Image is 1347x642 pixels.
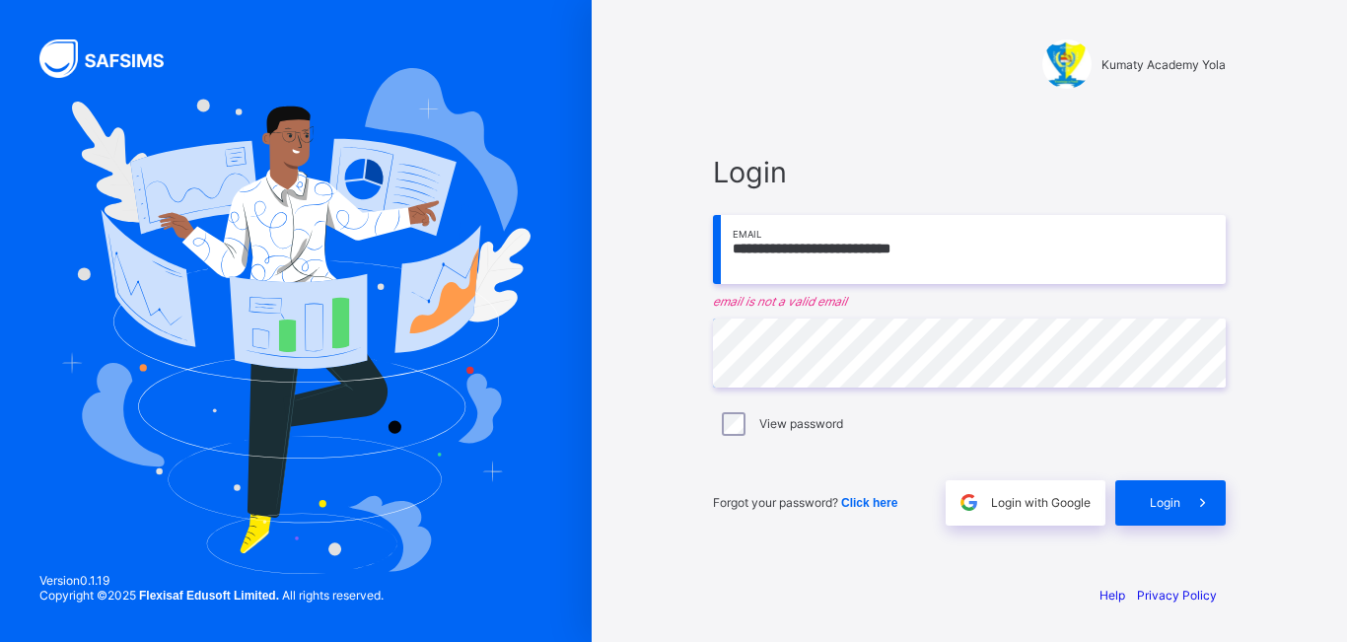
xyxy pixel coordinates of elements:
span: Forgot your password? [713,495,897,510]
a: Privacy Policy [1137,588,1217,603]
span: Login [713,155,1226,189]
img: Hero Image [61,68,531,573]
label: View password [759,416,843,431]
span: Click here [841,496,897,510]
span: Login [1150,495,1180,510]
span: Copyright © 2025 All rights reserved. [39,588,384,603]
span: Version 0.1.19 [39,573,384,588]
img: SAFSIMS Logo [39,39,187,78]
span: Kumaty Academy Yola [1101,57,1226,72]
em: email is not a valid email [713,294,1226,309]
span: Login with Google [991,495,1091,510]
strong: Flexisaf Edusoft Limited. [139,589,279,603]
a: Click here [841,495,897,510]
a: Help [1099,588,1125,603]
img: google.396cfc9801f0270233282035f929180a.svg [957,491,980,514]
